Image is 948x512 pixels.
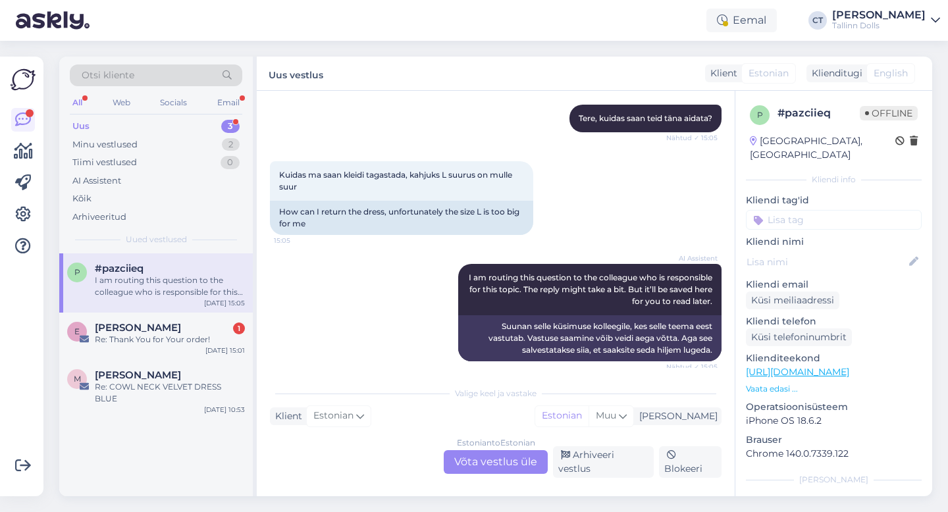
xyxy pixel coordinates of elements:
[74,267,80,277] span: p
[274,236,323,245] span: 15:05
[270,201,533,235] div: How can I return the dress, unfortunately the size L is too big for me
[832,20,926,31] div: Tallinn Dolls
[221,156,240,169] div: 0
[746,383,922,395] p: Vaata edasi ...
[659,446,722,478] div: Blokeeri
[95,322,181,334] span: Ester Lokko
[535,406,589,426] div: Estonian
[705,66,737,80] div: Klient
[746,193,922,207] p: Kliendi tag'id
[668,253,718,263] span: AI Assistent
[72,211,126,224] div: Arhiveeritud
[596,409,616,421] span: Muu
[204,298,245,308] div: [DATE] 15:05
[746,366,849,378] a: [URL][DOMAIN_NAME]
[72,156,137,169] div: Tiimi vestlused
[746,400,922,414] p: Operatsioonisüsteem
[270,409,302,423] div: Klient
[157,94,190,111] div: Socials
[444,450,548,474] div: Võta vestlus üle
[221,120,240,133] div: 3
[750,134,895,162] div: [GEOGRAPHIC_DATA], [GEOGRAPHIC_DATA]
[777,105,860,121] div: # pazciieq
[746,414,922,428] p: iPhone OS 18.6.2
[269,64,323,82] label: Uus vestlus
[746,235,922,249] p: Kliendi nimi
[832,10,926,20] div: [PERSON_NAME]
[553,446,654,478] div: Arhiveeri vestlus
[126,234,187,245] span: Uued vestlused
[808,11,827,30] div: CT
[746,447,922,461] p: Chrome 140.0.7339.122
[233,322,245,334] div: 1
[204,405,245,415] div: [DATE] 10:53
[746,433,922,447] p: Brauser
[666,362,718,372] span: Nähtud ✓ 15:05
[860,106,918,120] span: Offline
[666,133,718,143] span: Nähtud ✓ 15:05
[579,113,712,123] span: Tere, kuidas saan teid täna aidata?
[95,381,245,405] div: Re: COWL NECK VELVET DRESS BLUE
[457,437,535,449] div: Estonian to Estonian
[70,94,85,111] div: All
[749,66,789,80] span: Estonian
[746,210,922,230] input: Lisa tag
[72,192,92,205] div: Kõik
[874,66,908,80] span: English
[279,170,514,192] span: Kuidas ma saan kleidi tagastada, kahjuks L suurus on mulle suur
[746,328,852,346] div: Küsi telefoninumbrit
[222,138,240,151] div: 2
[746,474,922,486] div: [PERSON_NAME]
[757,110,763,120] span: p
[313,409,354,423] span: Estonian
[72,120,90,133] div: Uus
[74,374,81,384] span: M
[110,94,133,111] div: Web
[747,255,907,269] input: Lisa nimi
[634,409,718,423] div: [PERSON_NAME]
[806,66,862,80] div: Klienditugi
[205,346,245,355] div: [DATE] 15:01
[469,272,714,306] span: I am routing this question to the colleague who is responsible for this topic. The reply might ta...
[72,174,121,188] div: AI Assistent
[11,67,36,92] img: Askly Logo
[95,369,181,381] span: Mirjam Lauringson
[74,326,80,336] span: E
[270,388,722,399] div: Valige keel ja vastake
[746,494,922,507] p: Märkmed
[746,315,922,328] p: Kliendi telefon
[215,94,242,111] div: Email
[82,68,134,82] span: Otsi kliente
[746,278,922,292] p: Kliendi email
[746,351,922,365] p: Klienditeekond
[458,315,722,361] div: Suunan selle küsimuse kolleegile, kes selle teema eest vastutab. Vastuse saamine võib veidi aega ...
[95,274,245,298] div: I am routing this question to the colleague who is responsible for this topic. The reply might ta...
[95,334,245,346] div: Re: Thank You for Your order!
[832,10,940,31] a: [PERSON_NAME]Tallinn Dolls
[706,9,777,32] div: Eemal
[72,138,138,151] div: Minu vestlused
[95,263,144,274] span: #pazciieq
[746,174,922,186] div: Kliendi info
[746,292,839,309] div: Küsi meiliaadressi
